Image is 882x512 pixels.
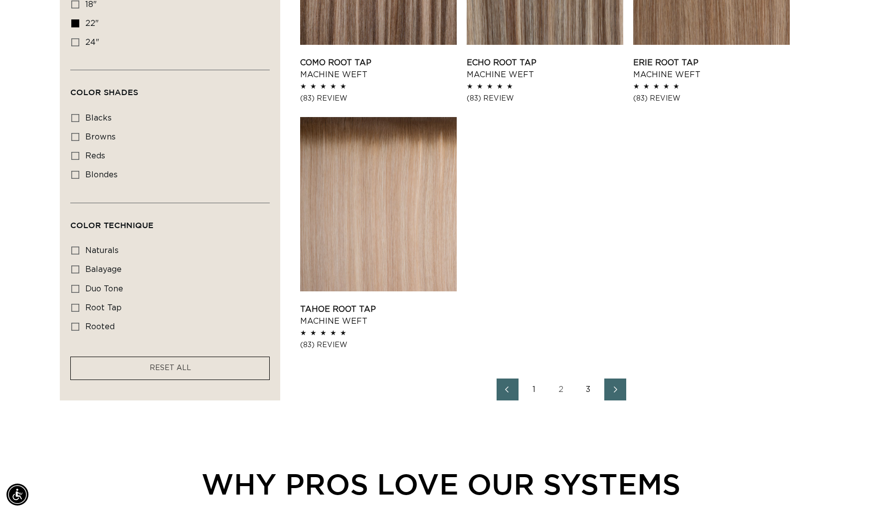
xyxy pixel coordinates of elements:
a: Como Root Tap Machine Weft [300,57,457,81]
a: Page 2 [550,379,572,400]
a: Tahoe Root Tap Machine Weft [300,303,457,327]
div: WHY PROS LOVE OUR SYSTEMS [60,462,822,506]
a: Erie Root Tap Machine Weft [633,57,790,81]
span: RESET ALL [150,365,191,372]
span: browns [85,133,116,141]
summary: Color Technique (0 selected) [70,203,270,239]
span: duo tone [85,285,123,293]
a: Page 3 [577,379,599,400]
span: 24" [85,38,99,46]
span: Color Shades [70,88,138,97]
span: blondes [85,171,118,179]
span: root tap [85,304,122,312]
span: rooted [85,323,115,331]
span: 22" [85,19,99,27]
nav: Pagination [300,379,822,400]
a: Next page [604,379,626,400]
a: Echo Root Tap Machine Weft [467,57,623,81]
span: reds [85,152,105,160]
span: 18" [85,0,97,8]
summary: Color Shades (0 selected) [70,70,270,106]
a: Previous page [497,379,519,400]
span: Color Technique [70,221,154,230]
iframe: Chat Widget [832,464,882,512]
a: Page 1 [524,379,545,400]
span: balayage [85,265,122,273]
div: Accessibility Menu [6,484,28,506]
span: naturals [85,247,119,255]
a: RESET ALL [150,362,191,375]
span: blacks [85,114,112,122]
